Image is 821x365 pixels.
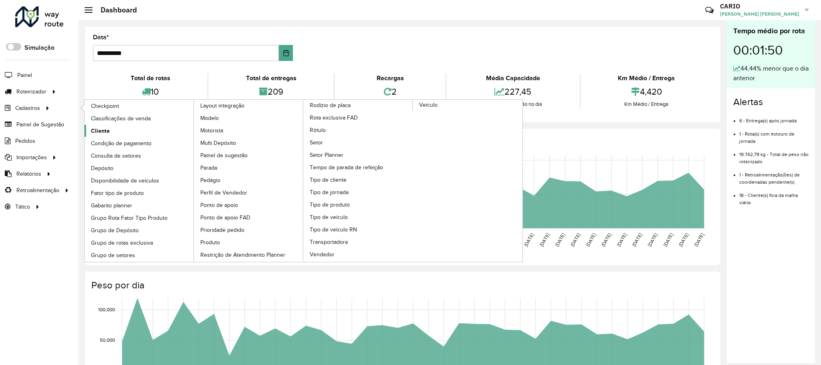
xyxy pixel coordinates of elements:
[200,213,250,222] span: Ponto de apoio FAD
[733,26,809,36] div: Tempo médio por rota
[91,127,110,135] span: Cliente
[194,236,304,248] a: Produto
[91,102,119,110] span: Checkpoint
[720,10,799,18] span: [PERSON_NAME] [PERSON_NAME]
[16,120,64,129] span: Painel de Sugestão
[678,232,689,247] text: [DATE]
[585,232,597,247] text: [DATE]
[647,232,658,247] text: [DATE]
[419,101,438,109] span: Veículo
[720,2,799,10] h3: CARIO
[200,238,220,247] span: Produto
[337,73,443,83] div: Recargas
[100,338,115,343] text: 50,000
[85,150,194,162] a: Consulta de setores
[85,174,194,187] a: Disponibilidade de veículos
[310,188,349,197] span: Tipo de jornada
[310,101,351,109] span: Rodízio de placa
[16,170,41,178] span: Relatórios
[739,165,809,186] li: 1 - Retroalimentação(ões) de coordenadas pendente(s)
[85,249,194,261] a: Grupo de setores
[616,232,627,247] text: [DATE]
[85,212,194,224] a: Grupo Rota Fator Tipo Produto
[310,213,348,221] span: Tipo de veículo
[98,307,115,312] text: 100,000
[569,232,581,247] text: [DATE]
[85,224,194,236] a: Grupo de Depósito
[739,186,809,206] li: 18 - Cliente(s) fora da malha viária
[85,237,194,249] a: Grupo de rotas exclusiva
[200,139,236,147] span: Multi Depósito
[303,149,413,161] a: Setor Planner
[310,126,326,134] span: Rótulo
[210,83,332,100] div: 209
[733,64,809,83] div: 44,44% menor que o dia anterior
[194,199,304,211] a: Ponto de apoio
[93,6,137,14] h2: Dashboard
[194,224,304,236] a: Prioridade pedido
[17,71,32,79] span: Painel
[93,32,109,42] label: Data
[85,125,194,137] a: Cliente
[303,248,413,260] a: Vendedor
[701,2,718,19] a: Contato Rápido
[91,214,167,222] span: Grupo Rota Fator Tipo Produto
[95,73,206,83] div: Total de rotas
[310,176,347,184] span: Tipo de cliente
[200,226,244,234] span: Prioridade pedido
[739,124,809,145] li: 1 - Rota(s) com estouro de jornada
[583,83,710,100] div: 4,420
[448,73,578,83] div: Média Capacidade
[210,73,332,83] div: Total de entregas
[600,232,612,247] text: [DATE]
[739,111,809,124] li: 6 - Entrega(s) após jornada
[733,36,809,64] div: 00:01:50
[85,162,194,174] a: Depósito
[337,83,443,100] div: 2
[631,232,643,247] text: [DATE]
[303,124,413,136] a: Rótulo
[194,124,304,136] a: Motorista
[310,238,348,246] span: Transportadora
[539,232,550,247] text: [DATE]
[91,189,144,197] span: Fator tipo de produto
[303,199,413,211] a: Tipo de produto
[85,100,304,262] a: Layout integração
[739,145,809,165] li: 19.742,79 kg - Total de peso não roteirizado
[733,96,809,108] h4: Alertas
[693,232,705,247] text: [DATE]
[662,232,674,247] text: [DATE]
[200,164,217,172] span: Parada
[200,189,247,197] span: Perfil de Vendedor
[194,249,304,261] a: Restrição de Atendimento Planner
[303,100,522,262] a: Veículo
[583,100,710,108] div: Km Médio / Entrega
[91,239,153,247] span: Grupo de rotas exclusiva
[200,114,219,122] span: Modelo
[310,138,323,147] span: Setor
[194,162,304,174] a: Parada
[85,112,194,124] a: Classificações de venda
[85,187,194,199] a: Fator tipo de produto
[303,161,413,173] a: Tempo de parada de refeição
[303,136,413,148] a: Setor
[15,203,30,211] span: Tático
[91,139,151,148] span: Condição de pagamento
[310,163,383,172] span: Tempo de parada de refeição
[16,153,47,162] span: Importações
[523,232,535,247] text: [DATE]
[303,211,413,223] a: Tipo de veículo
[310,250,335,259] span: Vendedor
[194,187,304,199] a: Perfil de Vendedor
[15,137,35,145] span: Pedidos
[194,149,304,161] a: Painel de sugestão
[91,280,712,291] h4: Peso por dia
[200,126,223,135] span: Motorista
[310,151,343,159] span: Setor Planner
[583,73,710,83] div: Km Médio / Entrega
[310,201,350,209] span: Tipo de produto
[303,186,413,198] a: Tipo de jornada
[91,251,135,260] span: Grupo de setores
[91,226,139,235] span: Grupo de Depósito
[303,174,413,186] a: Tipo de cliente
